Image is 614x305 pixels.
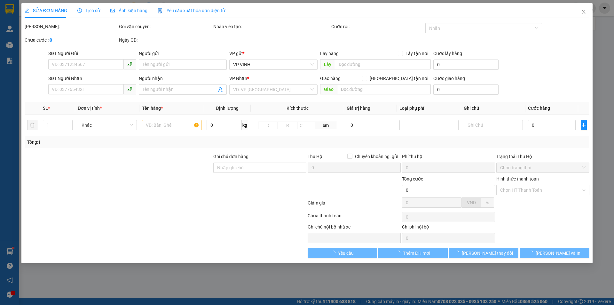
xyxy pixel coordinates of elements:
span: user-add [218,87,223,92]
span: [PERSON_NAME] thay đổi [462,250,513,257]
img: icon [158,8,163,13]
div: Người nhận [139,75,227,82]
input: Ghi chú đơn hàng [213,163,306,173]
th: Loại phụ phí [397,102,461,115]
input: Cước giao hàng [433,84,499,95]
div: Chưa thanh toán [307,212,401,223]
span: loading [455,251,462,255]
span: loading [331,251,338,255]
span: Lịch sử [77,8,100,13]
span: VP VINH [233,60,314,69]
button: Thêm ĐH mới [378,248,448,258]
div: Trạng thái Thu Hộ [496,153,589,160]
button: Close [575,3,593,21]
label: Cước lấy hàng [433,51,462,56]
span: edit [25,8,29,13]
span: Giao hàng [320,76,341,81]
div: Giảm giá [307,199,401,211]
input: C [297,122,315,129]
div: Nhân viên tạo: [213,23,330,30]
input: R [278,122,297,129]
input: Ghi Chú [464,120,523,130]
span: loading [529,251,536,255]
span: close [581,9,586,14]
div: Chưa cước : [25,36,118,44]
span: Định lượng [216,106,239,111]
div: Chi phí nội bộ [402,223,495,233]
span: Chọn trạng thái [500,163,586,173]
span: VND [467,200,476,205]
button: Yêu cầu [308,248,377,258]
span: [GEOGRAPHIC_DATA] tận nơi [367,75,431,82]
span: SỬA ĐƠN HÀNG [25,8,67,13]
span: Đơn vị tính [78,106,102,111]
span: Tổng cước [402,176,423,181]
span: cm [315,122,337,129]
label: Ghi chú đơn hàng [213,154,248,159]
span: kg [242,120,248,130]
span: Lấy hàng [320,51,339,56]
span: Thu Hộ [308,154,322,159]
div: Ngày GD: [119,36,212,44]
span: Khác [82,120,133,130]
span: clock-circle [77,8,82,13]
div: Phí thu hộ [402,153,495,163]
span: Thêm ĐH mới [403,250,430,257]
div: VP gửi [230,50,318,57]
input: Cước lấy hàng [433,60,499,70]
span: phone [127,86,132,92]
span: SL [43,106,48,111]
span: picture [110,8,115,13]
label: Hình thức thanh toán [496,176,539,181]
span: phone [127,61,132,67]
span: VP Nhận [230,76,248,81]
span: Yêu cầu xuất hóa đơn điện tử [158,8,225,13]
span: plus [581,123,586,128]
input: Dọc đường [335,59,431,69]
label: Cước giao hàng [433,76,465,81]
button: [PERSON_NAME] thay đổi [449,248,518,258]
b: 0 [50,37,52,43]
input: D [258,122,278,129]
span: Kích thước [287,106,309,111]
div: Người gửi [139,50,227,57]
input: Dọc đường [337,84,431,94]
div: Cước rồi : [331,23,424,30]
span: Tên hàng [142,106,163,111]
button: plus [581,120,587,130]
button: delete [27,120,37,130]
span: Giá trị hàng [347,106,371,111]
div: SĐT Người Nhận [48,75,136,82]
span: Cước hàng [528,106,550,111]
span: % [486,200,489,205]
span: Lấy [320,59,335,69]
th: Ghi chú [461,102,525,115]
div: Gói vận chuyển: [119,23,212,30]
span: loading [396,251,403,255]
span: Ảnh kiện hàng [110,8,147,13]
span: Chuyển khoản ng. gửi [352,153,401,160]
div: SĐT Người Gửi [48,50,136,57]
div: Ghi chú nội bộ nhà xe [308,223,401,233]
div: Tổng: 1 [27,139,237,146]
button: [PERSON_NAME] và In [520,248,589,258]
input: VD: Bàn, Ghế [142,120,201,130]
span: [PERSON_NAME] và In [536,250,580,257]
span: Giao [320,84,337,94]
span: Yêu cầu [338,250,354,257]
div: [PERSON_NAME]: [25,23,118,30]
span: Lấy tận nơi [403,50,431,57]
